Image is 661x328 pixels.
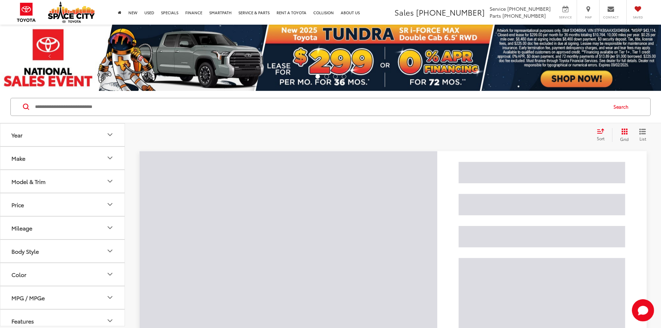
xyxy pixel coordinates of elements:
div: Color [11,271,26,278]
button: Search [607,98,638,116]
span: [PHONE_NUMBER] [502,12,546,19]
div: Body Style [11,248,39,254]
button: PricePrice [0,193,125,216]
span: Service [490,5,506,12]
button: List View [634,128,651,142]
button: Model & TrimModel & Trim [0,170,125,193]
div: MPG / MPGe [106,293,114,302]
span: Sales [395,7,414,18]
div: Mileage [106,224,114,232]
div: Make [106,154,114,162]
button: MakeMake [0,147,125,169]
div: Body Style [106,247,114,255]
span: Parts [490,12,501,19]
span: [PHONE_NUMBER] [416,7,485,18]
div: Year [11,132,23,138]
div: Model & Trim [106,177,114,185]
div: Color [106,270,114,278]
div: Price [106,200,114,209]
span: Service [558,15,573,19]
div: Price [11,201,24,208]
div: Features [106,317,114,325]
div: MPG / MPGe [11,294,45,301]
span: Map [581,15,596,19]
button: Grid View [612,128,634,142]
button: MileageMileage [0,217,125,239]
button: ColorColor [0,263,125,286]
button: Body StyleBody Style [0,240,125,262]
button: YearYear [0,124,125,146]
button: MPG / MPGeMPG / MPGe [0,286,125,309]
button: Select sort value [593,128,612,142]
div: Features [11,318,34,324]
span: Saved [630,15,645,19]
svg: Start Chat [632,299,654,321]
span: Contact [603,15,619,19]
div: Make [11,155,25,161]
div: Model & Trim [11,178,45,185]
div: Year [106,131,114,139]
span: [PHONE_NUMBER] [507,5,551,12]
span: List [639,136,646,142]
img: Space City Toyota [48,1,95,23]
span: Grid [620,136,629,142]
span: Sort [597,135,604,141]
div: Mileage [11,225,32,231]
button: Toggle Chat Window [632,299,654,321]
input: Search by Make, Model, or Keyword [34,99,607,115]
